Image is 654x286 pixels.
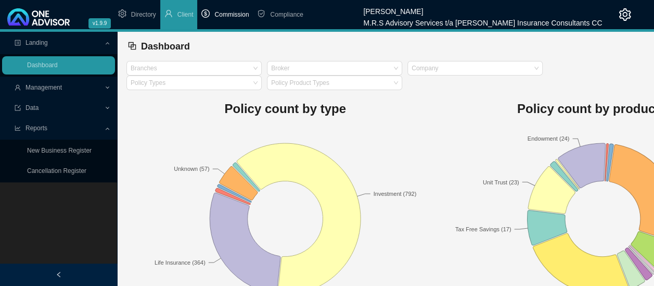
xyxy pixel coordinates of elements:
h1: Policy count by type [126,98,444,119]
a: Cancellation Register [27,167,86,175]
span: dollar [201,9,210,18]
span: profile [15,40,21,46]
span: Compliance [270,11,303,18]
text: Unit Trust (23) [483,179,519,185]
span: Management [25,84,62,91]
span: safety [257,9,265,18]
span: Reports [25,125,47,132]
text: Endowment (24) [528,135,570,142]
span: Client [177,11,194,18]
img: 2df55531c6924b55f21c4cf5d4484680-logo-light.svg [7,8,70,26]
div: [PERSON_NAME] [363,3,602,14]
span: Data [25,104,39,111]
span: user [15,84,21,91]
text: Unknown (57) [174,166,209,172]
span: setting [619,8,631,21]
span: Dashboard [141,41,190,52]
span: left [56,271,62,278]
span: block [127,41,137,51]
span: Landing [25,39,48,46]
span: Directory [131,11,156,18]
a: New Business Register [27,147,92,154]
div: M.R.S Advisory Services t/a [PERSON_NAME] Insurance Consultants CC [363,14,602,26]
span: Commission [214,11,249,18]
span: user [164,9,173,18]
span: setting [118,9,126,18]
text: Investment (792) [374,191,417,197]
text: Tax Free Savings (17) [455,226,511,232]
text: Life Insurance (364) [155,259,206,266]
a: Dashboard [27,61,58,69]
span: line-chart [15,125,21,131]
span: import [15,105,21,111]
span: v1.9.9 [88,18,111,29]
